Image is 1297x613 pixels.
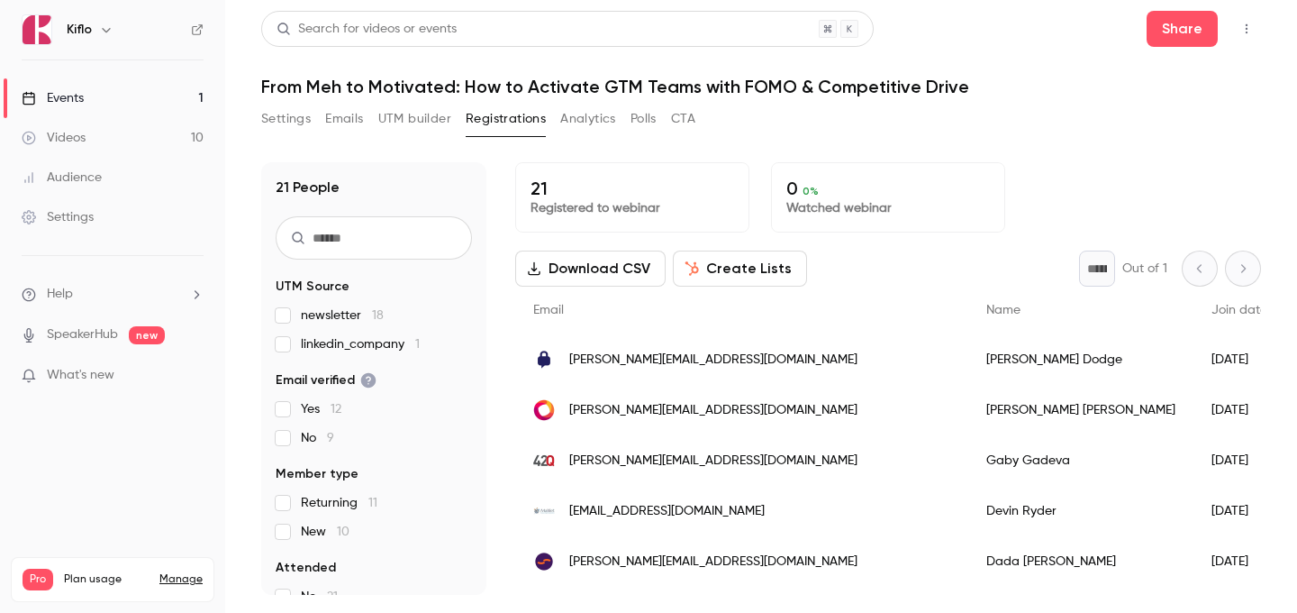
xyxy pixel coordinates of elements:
[129,326,165,344] span: new
[531,178,734,199] p: 21
[986,304,1020,316] span: Name
[630,105,657,133] button: Polls
[22,169,102,187] div: Audience
[261,76,1261,97] h1: From Meh to Motivated: How to Activate GTM Teams with FOMO & Competitive Drive
[276,465,358,483] span: Member type
[372,309,384,322] span: 18
[23,569,53,590] span: Pro
[301,494,377,512] span: Returning
[466,105,546,133] button: Registrations
[673,251,807,287] button: Create Lists
[301,400,341,418] span: Yes
[786,178,990,199] p: 0
[786,199,990,217] p: Watched webinar
[301,306,384,325] span: newsletter
[1193,385,1285,435] div: [DATE]
[47,325,118,344] a: SpeakerHub
[533,450,555,471] img: 42-q.com
[531,199,734,217] p: Registered to webinar
[301,588,338,606] span: No
[533,304,564,316] span: Email
[22,285,204,304] li: help-dropdown-opener
[968,385,1193,435] div: [PERSON_NAME] [PERSON_NAME]
[1147,11,1218,47] button: Share
[22,208,94,226] div: Settings
[1193,334,1285,385] div: [DATE]
[167,590,203,607] p: / 150
[301,523,349,541] span: New
[569,351,857,370] span: [PERSON_NAME][EMAIL_ADDRESS][DOMAIN_NAME]
[301,429,334,447] span: No
[533,399,555,421] img: kiflo.com
[368,497,377,509] span: 11
[1193,486,1285,536] div: [DATE]
[182,368,204,384] iframe: Noticeable Trigger
[1193,536,1285,587] div: [DATE]
[415,338,420,351] span: 1
[276,177,340,198] h1: 21 People
[23,590,57,607] p: Videos
[378,105,451,133] button: UTM builder
[569,452,857,471] span: [PERSON_NAME][EMAIL_ADDRESS][DOMAIN_NAME]
[968,435,1193,486] div: Gaby Gadeva
[22,129,86,147] div: Videos
[1122,260,1167,278] p: Out of 1
[327,432,334,444] span: 9
[67,21,92,39] h6: Kiflo
[569,502,765,521] span: [EMAIL_ADDRESS][DOMAIN_NAME]
[261,105,311,133] button: Settings
[64,572,149,587] span: Plan usage
[276,559,336,577] span: Attended
[968,536,1193,587] div: Dada [PERSON_NAME]
[325,105,363,133] button: Emails
[533,551,555,572] img: forscope.eu
[23,15,51,44] img: Kiflo
[337,526,349,538] span: 10
[533,500,555,522] img: mahlet.net
[968,334,1193,385] div: [PERSON_NAME] Dodge
[533,349,555,371] img: snippetsentry.com
[671,105,695,133] button: CTA
[331,403,341,416] span: 12
[22,89,84,107] div: Events
[1193,435,1285,486] div: [DATE]
[276,278,349,296] span: UTM Source
[560,105,616,133] button: Analytics
[327,590,338,603] span: 21
[301,335,420,353] span: linkedin_company
[159,572,203,587] a: Manage
[803,185,819,197] span: 0 %
[1211,304,1267,316] span: Join date
[569,401,857,420] span: [PERSON_NAME][EMAIL_ADDRESS][DOMAIN_NAME]
[276,371,376,389] span: Email verified
[569,553,857,572] span: [PERSON_NAME][EMAIL_ADDRESS][DOMAIN_NAME]
[167,593,177,604] span: 10
[47,285,73,304] span: Help
[968,486,1193,536] div: Devin Ryder
[277,20,457,39] div: Search for videos or events
[47,366,114,385] span: What's new
[515,251,666,287] button: Download CSV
